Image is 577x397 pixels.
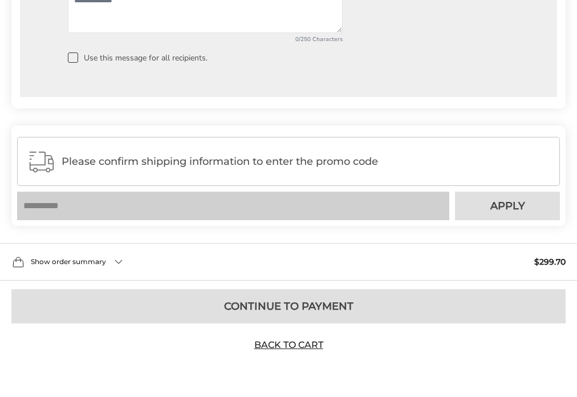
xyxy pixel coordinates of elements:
[455,192,560,220] button: Apply
[11,289,566,323] button: Continue to Payment
[31,258,106,265] span: Show order summary
[249,339,328,351] a: Back to Cart
[68,52,538,63] label: Use this message for all recipients.
[490,201,525,211] span: Apply
[534,258,566,266] span: $299.70
[62,156,550,167] span: Please confirm shipping information to enter the promo code
[68,35,343,43] div: 0/250 Characters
